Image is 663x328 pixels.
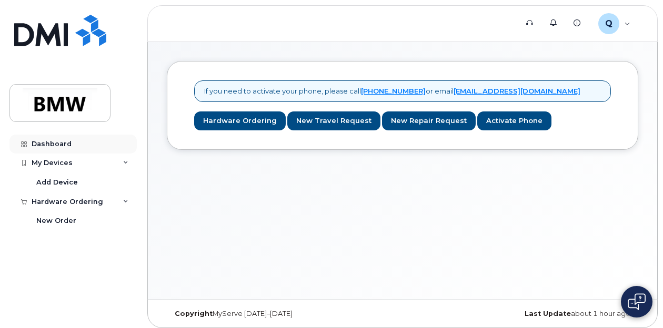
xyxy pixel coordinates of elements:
a: Activate Phone [477,111,551,131]
div: about 1 hour ago [481,310,638,318]
p: If you need to activate your phone, please call or email [204,86,580,96]
a: New Repair Request [382,111,476,131]
a: Hardware Ordering [194,111,286,131]
strong: Copyright [175,310,213,317]
strong: Last Update [525,310,571,317]
img: Open chat [628,293,646,310]
div: MyServe [DATE]–[DATE] [167,310,324,318]
a: [PHONE_NUMBER] [361,87,426,95]
a: [EMAIL_ADDRESS][DOMAIN_NAME] [454,87,580,95]
a: New Travel Request [287,111,380,131]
